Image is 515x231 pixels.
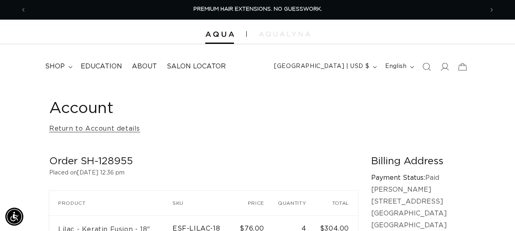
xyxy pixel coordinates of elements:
[49,155,358,168] h2: Order SH-128955
[315,191,358,215] th: Total
[269,59,380,75] button: [GEOGRAPHIC_DATA] | USD $
[371,184,466,231] p: [PERSON_NAME] [STREET_ADDRESS] [GEOGRAPHIC_DATA] [GEOGRAPHIC_DATA]
[45,62,65,71] span: shop
[483,2,501,18] button: Next announcement
[385,62,406,71] span: English
[417,58,436,76] summary: Search
[49,168,358,178] p: Placed on
[127,57,162,76] a: About
[49,123,140,135] a: Return to Account details
[49,191,172,215] th: Product
[371,155,466,168] h2: Billing Address
[81,62,122,71] span: Education
[236,191,273,215] th: Price
[193,7,322,12] span: PREMIUM HAIR EXTENSIONS. NO GUESSWORK.
[371,174,425,181] strong: Payment Status:
[77,170,125,176] time: [DATE] 12:36 pm
[273,191,315,215] th: Quantity
[5,208,23,226] div: Accessibility Menu
[259,32,310,36] img: aqualyna.com
[274,62,369,71] span: [GEOGRAPHIC_DATA] | USD $
[172,191,236,215] th: SKU
[132,62,157,71] span: About
[49,99,466,119] h1: Account
[371,172,466,184] p: Paid
[380,59,417,75] button: English
[167,62,226,71] span: Salon Locator
[205,32,234,37] img: Aqua Hair Extensions
[14,2,32,18] button: Previous announcement
[40,57,76,76] summary: shop
[474,192,515,231] iframe: Chat Widget
[162,57,231,76] a: Salon Locator
[76,57,127,76] a: Education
